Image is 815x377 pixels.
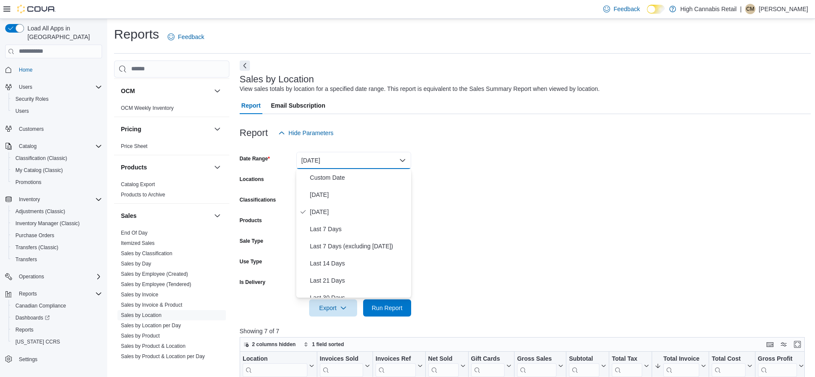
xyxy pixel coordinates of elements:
a: Sales by Product [121,333,160,339]
span: OCM Weekly Inventory [121,105,174,112]
span: Settings [19,356,37,363]
button: Reports [15,289,40,299]
button: Pricing [212,124,223,134]
span: Adjustments (Classic) [12,206,102,217]
div: Total Invoiced [663,355,699,377]
a: OCM Weekly Inventory [121,105,174,111]
span: CM [746,4,755,14]
button: Location [243,355,314,377]
span: Feedback [178,33,204,41]
label: Sale Type [240,238,263,244]
div: Gross Profit [758,355,797,377]
a: End Of Day [121,230,147,236]
a: Users [12,106,32,116]
button: [US_STATE] CCRS [9,336,105,348]
a: Canadian Compliance [12,301,69,311]
a: Dashboards [9,312,105,324]
span: Sales by Invoice & Product [121,302,182,308]
span: Dashboards [12,313,102,323]
button: Users [2,81,105,93]
button: Inventory Manager (Classic) [9,217,105,229]
a: My Catalog (Classic) [12,165,66,175]
button: Home [2,63,105,76]
span: Price Sheet [121,143,147,150]
span: Settings [15,354,102,365]
button: OCM [121,87,211,95]
span: Last 30 Days [310,293,408,303]
a: Sales by Location per Day [121,323,181,329]
span: Customers [19,126,44,133]
button: Purchase Orders [9,229,105,241]
button: Total Invoiced [655,355,706,377]
span: Sales by Day [121,260,151,267]
span: Reports [15,326,33,333]
label: Locations [240,176,264,183]
span: Dashboards [15,314,50,321]
div: Gross Sales [517,355,556,377]
button: Display options [779,339,789,350]
div: Subtotal [569,355,599,377]
label: Is Delivery [240,279,265,286]
div: Total Tax [612,355,642,363]
label: Use Type [240,258,262,265]
a: [US_STATE] CCRS [12,337,63,347]
div: Gross Sales [517,355,556,363]
span: [DATE] [310,190,408,200]
div: View sales totals by location for a specified date range. This report is equivalent to the Sales ... [240,84,600,93]
button: Gross Sales [517,355,563,377]
button: Security Roles [9,93,105,105]
button: Subtotal [569,355,606,377]
a: Products to Archive [121,192,165,198]
span: Security Roles [12,94,102,104]
div: Total Cost [712,355,745,377]
h3: Pricing [121,125,141,133]
div: Subtotal [569,355,599,363]
button: Invoices Sold [320,355,370,377]
span: Report [241,97,261,114]
a: Price Sheet [121,143,147,149]
a: Sales by Product & Location per Day [121,353,205,359]
span: Sales by Location [121,312,162,319]
button: Net Sold [428,355,465,377]
a: Promotions [12,177,45,187]
span: Users [19,84,32,90]
button: Promotions [9,176,105,188]
span: Email Subscription [271,97,325,114]
span: Operations [15,271,102,282]
button: Reports [2,288,105,300]
span: Last 21 Days [310,275,408,286]
button: Gross Profit [758,355,804,377]
span: Purchase Orders [12,230,102,241]
a: Sales by Employee (Created) [121,271,188,277]
span: Classification (Classic) [15,155,67,162]
span: Inventory Manager (Classic) [12,218,102,229]
a: Sales by Product & Location [121,343,186,349]
button: Adjustments (Classic) [9,205,105,217]
span: Transfers (Classic) [12,242,102,253]
div: Products [114,179,229,203]
span: Transfers [12,254,102,265]
a: Itemized Sales [121,240,155,246]
div: Net Sold [428,355,458,363]
button: Inventory [2,193,105,205]
h3: Sales by Location [240,74,314,84]
p: | [740,4,742,14]
div: Pricing [114,141,229,155]
button: Invoices Ref [376,355,422,377]
button: Next [240,60,250,71]
button: Operations [15,271,48,282]
span: Sales by Product & Location per Day [121,353,205,360]
span: Transfers [15,256,37,263]
div: Gift Cards [471,355,505,363]
div: Location [243,355,307,377]
div: Total Invoiced [663,355,699,363]
span: Load All Apps in [GEOGRAPHIC_DATA] [24,24,102,41]
a: Sales by Employee (Tendered) [121,281,191,287]
span: Sales by Employee (Tendered) [121,281,191,288]
button: Total Tax [612,355,649,377]
button: Sales [121,211,211,220]
button: Enter fullscreen [792,339,803,350]
button: [DATE] [296,152,411,169]
span: Users [12,106,102,116]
